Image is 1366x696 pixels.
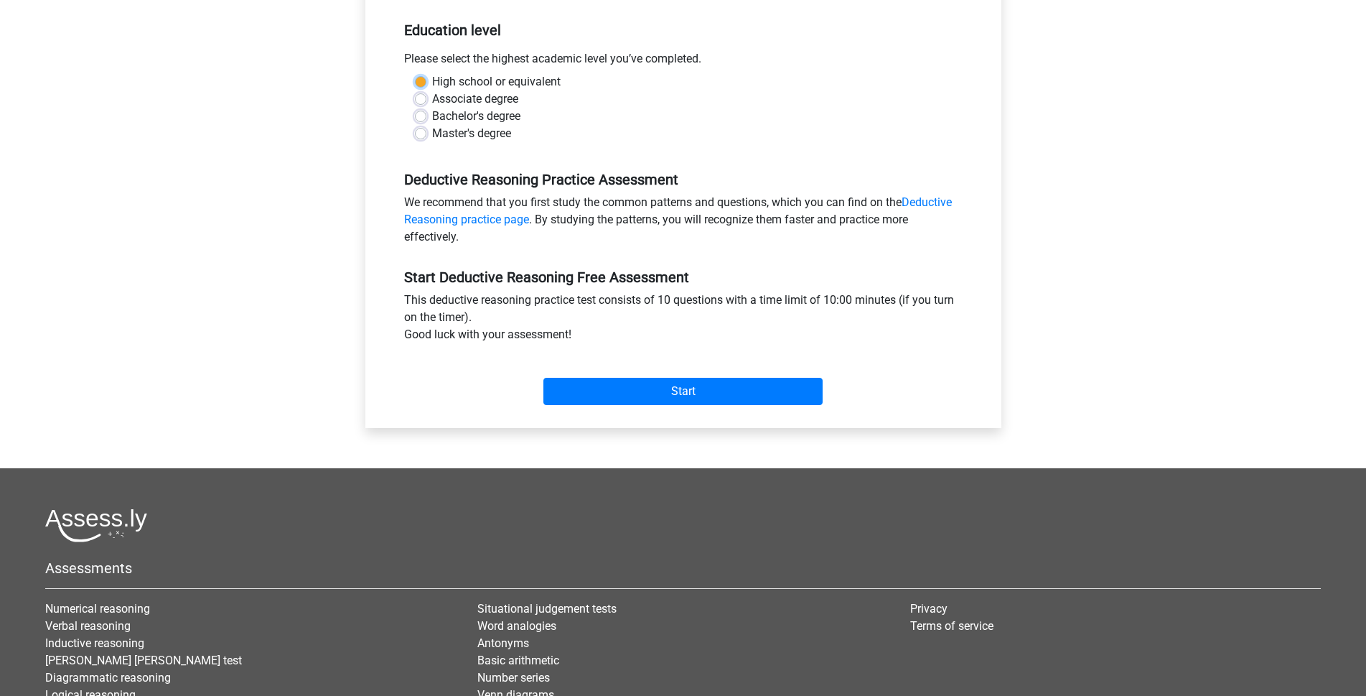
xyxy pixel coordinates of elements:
label: High school or equivalent [432,73,561,91]
label: Bachelor's degree [432,108,520,125]
div: This deductive reasoning practice test consists of 10 questions with a time limit of 10:00 minute... [393,292,973,349]
h5: Assessments [45,560,1321,577]
a: Antonyms [477,636,529,650]
a: [PERSON_NAME] [PERSON_NAME] test [45,654,242,667]
a: Number series [477,671,550,685]
a: Numerical reasoning [45,602,150,616]
input: Start [543,378,823,405]
a: Word analogies [477,619,556,633]
label: Associate degree [432,91,518,108]
div: Please select the highest academic level you’ve completed. [393,50,973,73]
a: Privacy [910,602,948,616]
a: Situational judgement tests [477,602,617,616]
a: Inductive reasoning [45,636,144,650]
label: Master's degree [432,125,511,142]
img: Assessly logo [45,509,147,542]
a: Terms of service [910,619,993,633]
h5: Deductive Reasoning Practice Assessment [404,171,963,188]
a: Verbal reasoning [45,619,131,633]
a: Basic arithmetic [477,654,559,667]
a: Diagrammatic reasoning [45,671,171,685]
h5: Start Deductive Reasoning Free Assessment [404,269,963,286]
h5: Education level [404,16,963,45]
div: We recommend that you first study the common patterns and questions, which you can find on the . ... [393,194,973,251]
